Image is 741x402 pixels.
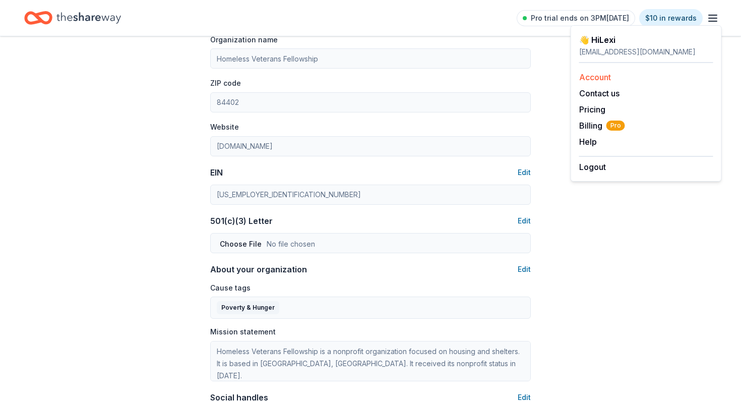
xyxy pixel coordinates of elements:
div: EIN [210,166,223,179]
button: Poverty & Hunger [210,297,531,319]
input: 12-3456789 [210,185,531,205]
button: Help [579,136,597,148]
a: Account [579,72,611,82]
textarea: Homeless Veterans Fellowship is a nonprofit organization focused on housing and shelters. It is b... [210,341,531,381]
a: Pro trial ends on 3PM[DATE] [517,10,635,26]
button: Logout [579,161,606,173]
label: Website [210,122,239,132]
div: About your organization [210,263,307,275]
label: Organization name [210,35,278,45]
button: Edit [518,215,531,227]
a: $10 in rewards [639,9,703,27]
label: ZIP code [210,78,241,88]
div: [EMAIL_ADDRESS][DOMAIN_NAME] [579,46,713,58]
button: Edit [518,166,531,179]
a: Pricing [579,104,605,114]
label: Cause tags [210,283,251,293]
a: Home [24,6,121,30]
span: Pro trial ends on 3PM[DATE] [531,12,629,24]
button: Contact us [579,87,620,99]
div: 501(c)(3) Letter [210,215,273,227]
div: Poverty & Hunger [217,301,279,314]
button: Edit [518,263,531,275]
input: 12345 (U.S. only) [210,92,531,112]
label: Mission statement [210,327,276,337]
span: Billing [579,120,625,132]
div: 👋 Hi Lexi [579,34,713,46]
button: BillingPro [579,120,625,132]
span: Pro [606,121,625,131]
